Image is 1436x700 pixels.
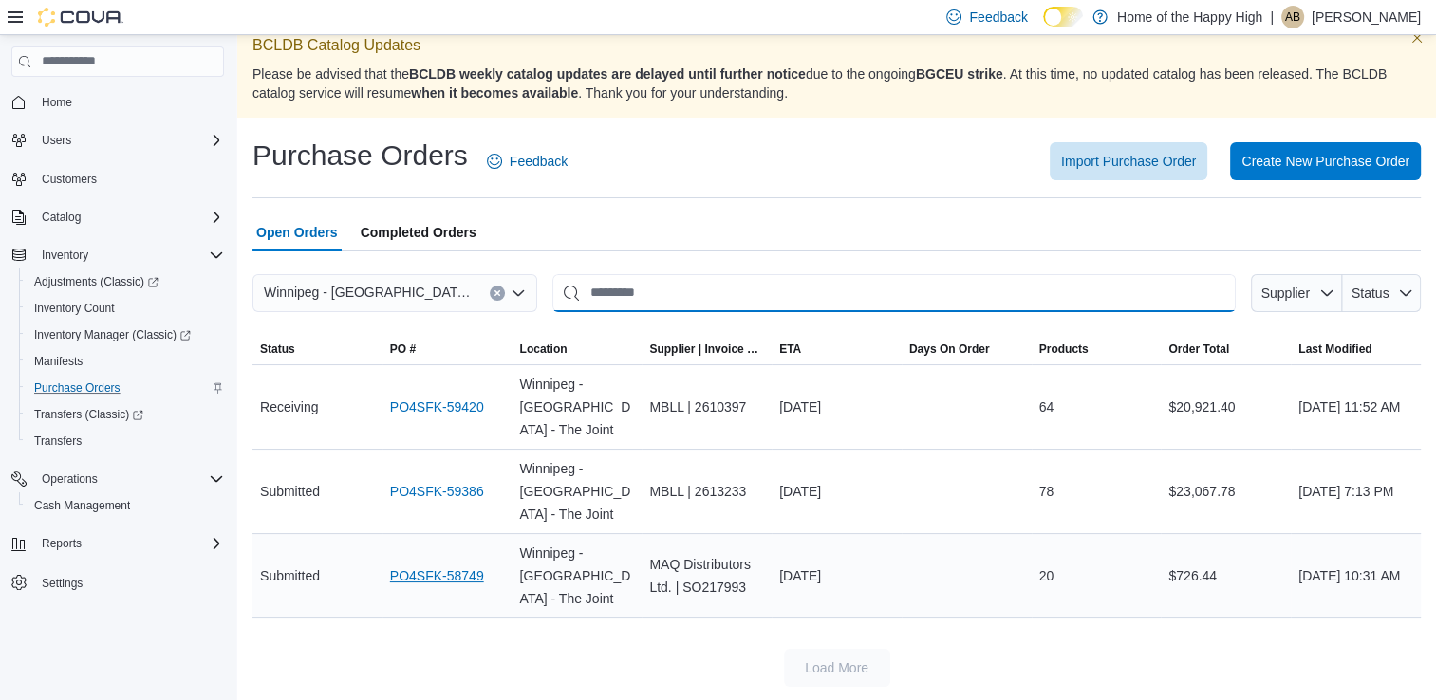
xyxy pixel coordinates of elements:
[772,472,902,510] div: [DATE]
[1312,6,1421,28] p: [PERSON_NAME]
[19,322,232,348] a: Inventory Manager (Classic)
[42,95,72,110] span: Home
[4,204,232,230] button: Catalog
[1039,564,1054,587] span: 20
[382,334,513,364] button: PO #
[916,66,1003,82] strong: BGCEU strike
[784,649,890,687] button: Load More
[772,557,902,595] div: [DATE]
[252,64,1421,102] p: Please be advised that the due to the ongoing . At this time, no updated catalog has been release...
[4,127,232,154] button: Users
[27,270,224,293] span: Adjustments (Classic)
[779,341,801,357] span: ETA
[1291,557,1421,595] div: [DATE] 10:31 AM
[805,658,868,677] span: Load More
[252,334,382,364] button: Status
[969,8,1027,27] span: Feedback
[19,401,232,428] a: Transfers (Classic)
[4,466,232,492] button: Operations
[642,472,772,510] div: MBLL | 2613233
[520,457,635,525] span: Winnipeg - [GEOGRAPHIC_DATA] - The Joint
[34,129,224,152] span: Users
[1032,334,1162,364] button: Products
[27,403,224,426] span: Transfers (Classic)
[42,248,88,263] span: Inventory
[490,286,505,301] button: Clear input
[42,210,81,225] span: Catalog
[1061,152,1196,171] span: Import Purchase Order
[34,244,224,267] span: Inventory
[909,341,990,357] span: Days On Order
[34,274,159,289] span: Adjustments (Classic)
[1161,557,1291,595] div: $726.44
[34,301,115,316] span: Inventory Count
[409,66,806,82] strong: BCLDB weekly catalog updates are delayed until further notice
[264,281,471,304] span: Winnipeg - [GEOGRAPHIC_DATA] - The Joint
[34,129,79,152] button: Users
[42,536,82,551] span: Reports
[1281,6,1304,28] div: Ashely Broadbent
[42,471,98,487] span: Operations
[520,373,635,441] span: Winnipeg - [GEOGRAPHIC_DATA] - The Joint
[4,530,232,557] button: Reports
[252,137,468,175] h1: Purchase Orders
[34,244,96,267] button: Inventory
[1043,7,1083,27] input: Dark Mode
[27,430,89,452] a: Transfers
[1270,6,1274,28] p: |
[11,81,224,646] nav: Complex example
[642,334,772,364] button: Supplier | Invoice Number
[1050,142,1207,180] button: Import Purchase Order
[19,375,232,401] button: Purchase Orders
[1039,480,1054,503] span: 78
[260,341,295,357] span: Status
[27,494,138,517] a: Cash Management
[1241,152,1409,171] span: Create New Purchase Order
[19,295,232,322] button: Inventory Count
[27,297,122,320] a: Inventory Count
[34,167,224,191] span: Customers
[27,350,224,373] span: Manifests
[1039,396,1054,418] span: 64
[390,480,484,503] a: PO4SFK-59386
[27,403,151,426] a: Transfers (Classic)
[411,85,578,101] strong: when it becomes available
[34,168,104,191] a: Customers
[1406,27,1428,49] button: Dismiss this callout
[1352,286,1389,301] span: Status
[1298,341,1371,357] span: Last Modified
[361,213,476,251] span: Completed Orders
[34,468,224,490] span: Operations
[642,545,772,606] div: MAQ Distributors Ltd. | SO217993
[19,348,232,375] button: Manifests
[1291,472,1421,510] div: [DATE] 7:13 PM
[34,91,80,114] a: Home
[19,428,232,454] button: Transfers
[27,494,224,517] span: Cash Management
[4,568,232,596] button: Settings
[1161,388,1291,426] div: $20,921.40
[34,380,121,396] span: Purchase Orders
[772,388,902,426] div: [DATE]
[1342,274,1421,312] button: Status
[27,323,224,346] span: Inventory Manager (Classic)
[772,334,902,364] button: ETA
[1291,334,1421,364] button: Last Modified
[1251,274,1342,312] button: Supplier
[1230,142,1421,180] button: Create New Purchase Order
[649,341,764,357] span: Supplier | Invoice Number
[34,206,88,229] button: Catalog
[42,172,97,187] span: Customers
[34,354,83,369] span: Manifests
[1039,341,1089,357] span: Products
[256,213,338,251] span: Open Orders
[260,396,318,418] span: Receiving
[34,327,191,342] span: Inventory Manager (Classic)
[520,341,568,357] div: Location
[1117,6,1262,28] p: Home of the Happy High
[1285,6,1300,28] span: AB
[34,90,224,114] span: Home
[19,492,232,519] button: Cash Management
[34,407,143,422] span: Transfers (Classic)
